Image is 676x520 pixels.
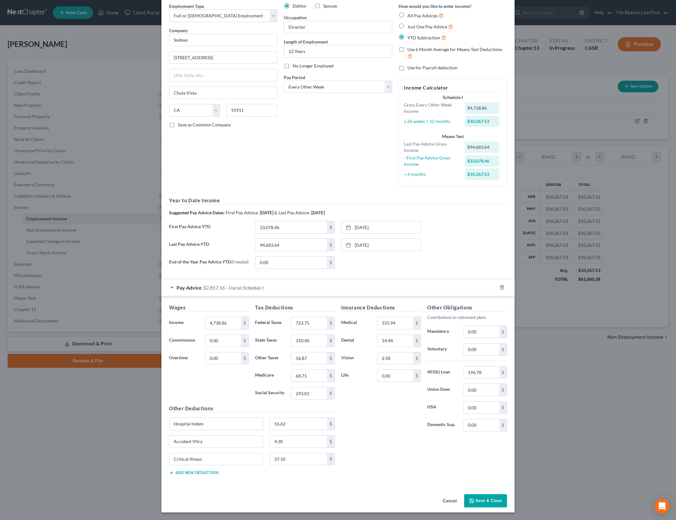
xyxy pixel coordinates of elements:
[169,210,225,215] strong: Suggested Pay Advice Dates:
[178,122,231,127] span: Save as Common Company
[169,453,263,465] input: Specify...
[284,38,328,45] label: Length of Employment
[404,94,502,101] div: Schedule I
[465,102,499,114] div: $4,738.86
[284,21,392,33] input: --
[241,317,248,329] div: $
[377,317,413,329] input: 0.00
[252,387,288,400] label: Social Security
[499,402,507,413] div: $
[463,419,499,431] input: 0.00
[311,210,325,215] strong: [DATE]
[401,171,462,177] div: ÷ 6 months
[427,304,507,312] h5: Other Obligations
[341,239,421,251] a: [DATE]
[205,335,241,347] input: 0.00
[274,210,310,215] span: & Last Pay Advice:
[255,257,327,269] input: 0.00
[327,221,335,233] div: $
[291,335,327,347] input: 0.00
[327,352,335,364] div: $
[407,35,440,40] span: YTD Subtraction
[407,47,502,52] span: Use 6 Month Average for Means Test Deductions
[284,14,307,21] label: Occupation
[413,317,421,329] div: $
[166,221,252,239] label: First Pay Advice YTD
[169,197,507,205] h5: Year to Date Income
[341,221,421,233] a: [DATE]
[404,133,502,140] div: Means Test
[413,352,421,364] div: $
[327,453,335,465] div: $
[293,63,334,68] span: No Longer Employed
[169,87,277,99] input: Enter city...
[377,370,413,382] input: 0.00
[255,221,327,233] input: 0.00
[252,352,288,365] label: Other Taxes
[270,418,327,430] input: 0.00
[465,169,499,180] div: $10,267.53
[327,370,335,382] div: $
[323,3,337,9] span: Spouse
[169,418,263,430] input: Specify...
[327,335,335,347] div: $
[407,65,457,70] span: Use for Payroll deduction
[401,141,462,153] div: Last Pay Advice Gross Income
[169,405,335,413] h5: Other Deductions
[465,116,499,127] div: $10,267.53
[270,453,327,465] input: 0.00
[655,499,670,514] div: Open Intercom Messenger
[407,13,438,18] span: All Pay Advices
[205,352,241,364] input: 0.00
[291,370,327,382] input: 0.00
[424,343,460,356] label: Voluntary
[169,470,218,475] button: Add new deduction
[327,317,335,329] div: $
[465,142,499,153] div: $94,683.64
[166,256,252,274] label: End of the Year Pay Advice YTD
[463,344,499,355] input: 0.00
[341,304,421,312] h5: Insurance Deductions
[399,3,471,9] label: How would you like to enter income?
[327,257,335,269] div: $
[338,352,374,365] label: Vision
[499,367,507,378] div: $
[413,335,421,347] div: $
[424,366,460,379] label: 401(k) Loan
[377,352,413,364] input: 0.00
[338,317,374,329] label: Medical
[255,239,327,251] input: 0.00
[169,69,277,81] input: Unit, Suite, etc...
[407,24,447,29] span: Just One Pay Advice
[205,317,241,329] input: 0.00
[291,352,327,364] input: 0.00
[463,402,499,413] input: 0.00
[424,384,460,396] label: Union Dues
[463,326,499,338] input: 0.00
[260,210,273,215] strong: [DATE]
[327,239,335,251] div: $
[463,367,499,378] input: 0.00
[169,28,188,33] span: Company
[499,344,507,355] div: $
[166,352,202,365] label: Overtime
[465,155,499,167] div: $33,078.46
[401,155,462,167] div: - First Pay Advice Gross Income
[284,75,305,80] span: Pay Period
[241,352,248,364] div: $
[327,387,335,399] div: $
[252,334,288,347] label: State Taxes
[169,3,204,9] span: Employment Type
[499,326,507,338] div: $
[252,369,288,382] label: Medicare
[169,304,249,312] h5: Wages
[291,317,327,329] input: 0.00
[169,436,263,448] input: Specify...
[177,285,202,291] span: Pay Advice
[499,419,507,431] div: $
[226,210,259,215] span: First Pay Advice:
[463,384,499,396] input: 0.00
[401,102,462,114] div: Gross Every Other Week Income
[169,34,277,46] input: Search company by name...
[427,314,507,321] p: Contributions to retirement plans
